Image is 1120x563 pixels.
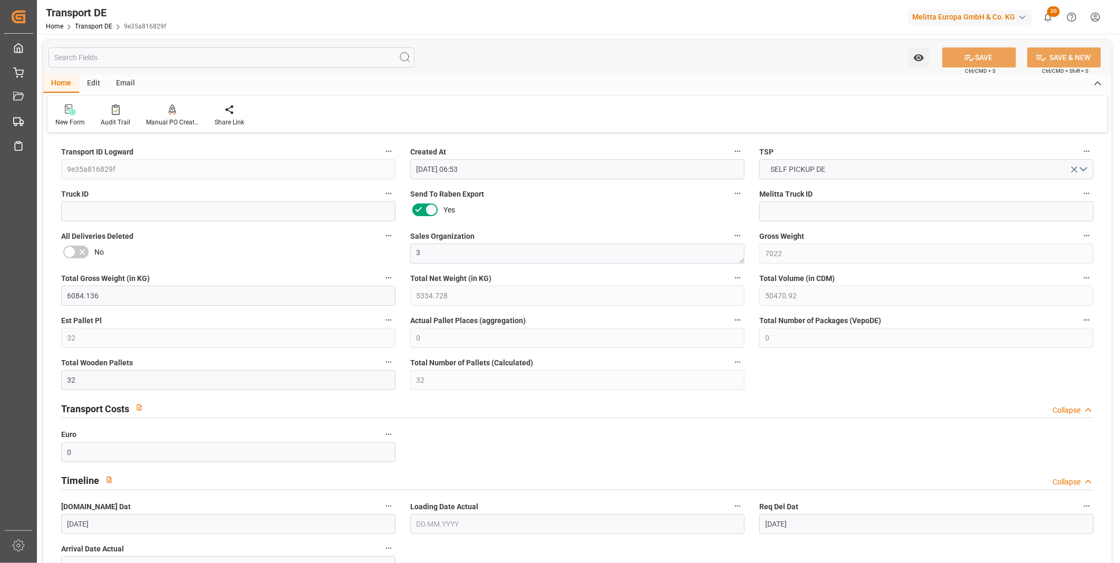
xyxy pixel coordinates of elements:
div: Edit [79,75,108,93]
span: TSP [759,147,774,158]
span: Ctrl/CMD + Shift + S [1042,67,1088,75]
a: Home [46,23,63,30]
span: SELF PICKUP DE [766,164,831,175]
div: Transport DE [46,5,166,21]
button: View description [129,397,149,418]
button: Send To Raben Export [731,187,745,200]
button: Total Volume (in CDM) [1080,271,1094,285]
button: Loading Date Actual [731,499,745,513]
textarea: 3 [410,244,745,264]
span: Est Pallet Pl [61,315,102,326]
button: Melitta Europa GmbH & Co. KG [908,7,1036,27]
button: SAVE & NEW [1027,47,1101,67]
span: Truck ID [61,189,89,200]
span: Total Wooden Pallets [61,357,133,368]
span: Euro [61,429,76,440]
span: Send To Raben Export [410,189,484,200]
button: open menu [759,159,1094,179]
span: Melitta Truck ID [759,189,813,200]
button: Total Net Weight (in KG) [731,271,745,285]
div: Manual PO Creation [146,118,199,127]
span: Actual Pallet Places (aggregation) [410,315,526,326]
button: SAVE [942,47,1016,67]
span: Sales Organization [410,231,475,242]
span: Req Del Dat [759,501,798,512]
span: Loading Date Actual [410,501,478,512]
h2: Timeline [61,473,99,488]
a: Transport DE [75,23,112,30]
span: Created At [410,147,446,158]
span: Total Net Weight (in KG) [410,273,491,284]
div: Email [108,75,143,93]
button: Truck ID [382,187,395,200]
button: TSP [1080,144,1094,158]
div: Collapse [1053,477,1080,488]
input: DD.MM.YYYY HH:MM [410,159,745,179]
div: Melitta Europa GmbH & Co. KG [908,9,1032,25]
span: Total Gross Weight (in KG) [61,273,150,284]
button: Total Number of Packages (VepoDE) [1080,313,1094,327]
button: Sales Organization [731,229,745,242]
input: DD.MM.YYYY [410,514,745,534]
span: Total Number of Packages (VepoDE) [759,315,881,326]
span: All Deliveries Deleted [61,231,133,242]
button: Transport ID Logward [382,144,395,158]
button: All Deliveries Deleted [382,229,395,242]
div: Home [43,75,79,93]
button: View description [99,470,119,490]
button: Created At [731,144,745,158]
span: Arrival Date Actual [61,543,124,555]
span: Yes [443,205,455,216]
button: [DOMAIN_NAME] Dat [382,499,395,513]
button: Melitta Truck ID [1080,187,1094,200]
span: Total Number of Pallets (Calculated) [410,357,533,368]
button: Arrival Date Actual [382,541,395,555]
input: DD.MM.YYYY [61,514,395,534]
button: Total Wooden Pallets [382,355,395,369]
div: Collapse [1053,405,1080,416]
span: Ctrl/CMD + S [965,67,996,75]
span: No [94,247,104,258]
button: Help Center [1060,5,1084,29]
span: Gross Weight [759,231,804,242]
button: Gross Weight [1080,229,1094,242]
span: 20 [1047,6,1060,17]
button: Actual Pallet Places (aggregation) [731,313,745,327]
span: Total Volume (in CDM) [759,273,835,284]
button: Total Number of Pallets (Calculated) [731,355,745,369]
div: New Form [55,118,85,127]
span: Transport ID Logward [61,147,133,158]
button: Est Pallet Pl [382,313,395,327]
button: Total Gross Weight (in KG) [382,271,395,285]
h2: Transport Costs [61,402,129,416]
input: Search Fields [49,47,414,67]
div: Share Link [215,118,244,127]
button: show 20 new notifications [1036,5,1060,29]
button: Euro [382,428,395,441]
button: open menu [908,47,930,67]
div: Audit Trail [101,118,130,127]
input: DD.MM.YYYY [759,514,1094,534]
button: Req Del Dat [1080,499,1094,513]
span: [DOMAIN_NAME] Dat [61,501,131,512]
